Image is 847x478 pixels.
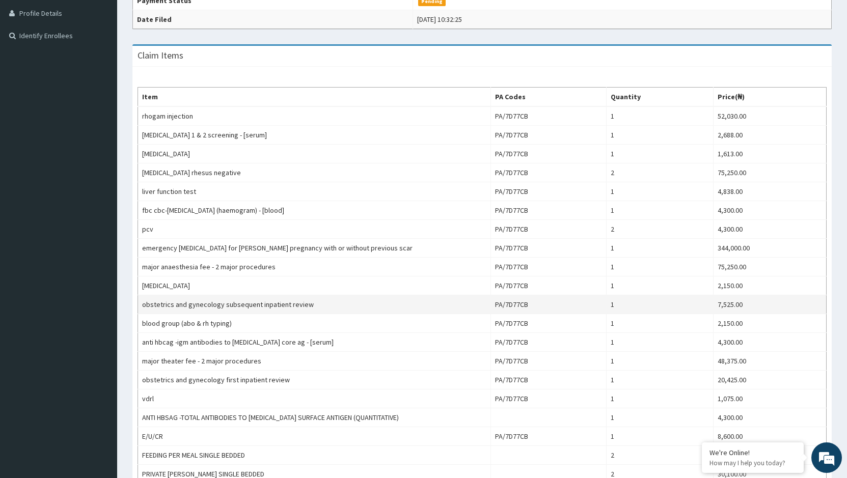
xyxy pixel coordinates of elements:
td: PA/7D77CB [490,314,606,333]
td: PA/7D77CB [490,276,606,295]
td: PA/7D77CB [490,126,606,145]
td: [MEDICAL_DATA] 1 & 2 screening - [serum] [138,126,491,145]
td: PA/7D77CB [490,371,606,389]
p: How may I help you today? [709,459,796,467]
td: PA/7D77CB [490,201,606,220]
td: 20,425.00 [714,371,827,389]
td: 75,250.00 [714,258,827,276]
td: 1 [606,145,714,163]
span: We're online! [59,128,141,231]
td: 1 [606,126,714,145]
td: pcv [138,220,491,239]
td: 4,838.00 [714,182,827,201]
div: Minimize live chat window [167,5,192,30]
td: 1 [606,258,714,276]
td: 1,613.00 [714,145,827,163]
img: d_794563401_company_1708531726252_794563401 [19,51,41,76]
td: 52,030.00 [714,106,827,126]
td: 4,300.00 [714,408,827,427]
td: vdrl [138,389,491,408]
td: 2 [606,446,714,465]
th: PA Codes [490,88,606,107]
td: 1 [606,276,714,295]
textarea: Type your message and hit 'Enter' [5,278,194,314]
td: 1 [606,182,714,201]
td: FEEDING PER MEAL SINGLE BEDDED [138,446,491,465]
td: PA/7D77CB [490,182,606,201]
td: 1 [606,106,714,126]
td: PA/7D77CB [490,333,606,352]
td: fbc cbc-[MEDICAL_DATA] (haemogram) - [blood] [138,201,491,220]
td: 1 [606,333,714,352]
td: obstetrics and gynecology first inpatient review [138,371,491,389]
td: 4,300.00 [714,220,827,239]
td: 344,000.00 [714,239,827,258]
div: [DATE] 10:32:25 [417,14,462,24]
td: blood group (abo & rh typing) [138,314,491,333]
td: 1 [606,371,714,389]
td: emergency [MEDICAL_DATA] for [PERSON_NAME] pregnancy with or without previous scar [138,239,491,258]
th: Date Filed [133,10,413,29]
td: 75,250.00 [714,163,827,182]
td: 1 [606,408,714,427]
td: 7,525.00 [714,295,827,314]
td: major theater fee - 2 major procedures [138,352,491,371]
div: Chat with us now [53,57,171,70]
td: E/U/CR [138,427,491,446]
div: We're Online! [709,448,796,457]
td: PA/7D77CB [490,389,606,408]
td: 48,375.00 [714,352,827,371]
td: 1 [606,201,714,220]
td: 8,600.00 [714,427,827,446]
td: PA/7D77CB [490,145,606,163]
td: PA/7D77CB [490,239,606,258]
td: PA/7D77CB [490,163,606,182]
td: PA/7D77CB [490,427,606,446]
td: 1 [606,427,714,446]
td: 1 [606,295,714,314]
td: 2,150.00 [714,314,827,333]
td: 2 [606,220,714,239]
td: [MEDICAL_DATA] rhesus negative [138,163,491,182]
td: PA/7D77CB [490,258,606,276]
td: 4,300.00 [714,201,827,220]
td: PA/7D77CB [490,295,606,314]
td: 2,688.00 [714,126,827,145]
td: 4,300.00 [714,333,827,352]
td: 1 [606,314,714,333]
td: PA/7D77CB [490,352,606,371]
th: Quantity [606,88,714,107]
td: PA/7D77CB [490,220,606,239]
h3: Claim Items [138,51,183,60]
td: ANTI HBSAG -TOTAL ANTIBODIES TO [MEDICAL_DATA] SURFACE ANTIGEN (QUANTITATIVE) [138,408,491,427]
td: rhogam injection [138,106,491,126]
td: major anaesthesia fee - 2 major procedures [138,258,491,276]
th: Price(₦) [714,88,827,107]
td: obstetrics and gynecology subsequent inpatient review [138,295,491,314]
td: [MEDICAL_DATA] [138,145,491,163]
td: 2,150.00 [714,276,827,295]
td: 2 [606,163,714,182]
td: PA/7D77CB [490,106,606,126]
th: Item [138,88,491,107]
td: 1 [606,352,714,371]
td: liver function test [138,182,491,201]
td: anti hbcag -igm antibodies to [MEDICAL_DATA] core ag - [serum] [138,333,491,352]
td: [MEDICAL_DATA] [138,276,491,295]
td: 1,075.00 [714,389,827,408]
td: 1 [606,389,714,408]
td: 1 [606,239,714,258]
